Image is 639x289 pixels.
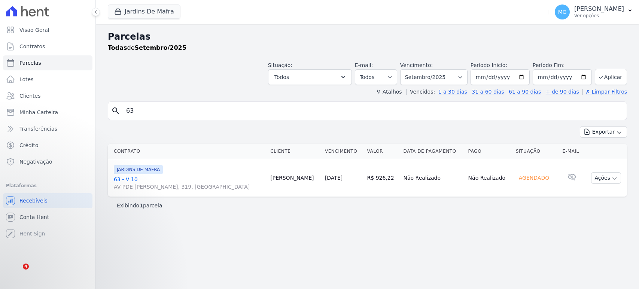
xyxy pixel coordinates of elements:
[325,175,343,181] a: [DATE]
[19,158,52,165] span: Negativação
[591,172,621,184] button: Ações
[108,44,127,51] strong: Todas
[400,62,433,68] label: Vencimento:
[19,26,49,34] span: Visão Geral
[267,159,322,197] td: [PERSON_NAME]
[509,89,541,95] a: 61 a 90 dias
[6,216,155,269] iframe: Intercom notifications mensagem
[19,59,41,67] span: Parcelas
[472,89,504,95] a: 31 a 60 dias
[3,121,92,136] a: Transferências
[114,165,163,174] span: JARDINS DE MAFRA
[268,69,352,85] button: Todos
[546,89,579,95] a: + de 90 dias
[3,72,92,87] a: Lotes
[122,103,624,118] input: Buscar por nome do lote ou do cliente
[3,138,92,153] a: Crédito
[267,144,322,159] th: Cliente
[401,144,465,159] th: Data de Pagamento
[465,159,513,197] td: Não Realizado
[322,144,364,159] th: Vencimento
[114,183,264,191] span: AV PDE [PERSON_NAME], 319, [GEOGRAPHIC_DATA]
[19,109,58,116] span: Minha Carteira
[533,61,592,69] label: Período Fim:
[3,105,92,120] a: Minha Carteira
[595,69,627,85] button: Aplicar
[6,181,89,190] div: Plataformas
[117,202,162,209] p: Exibindo parcela
[108,43,186,52] p: de
[3,39,92,54] a: Contratos
[574,13,624,19] p: Ver opções
[139,203,143,209] b: 1
[19,142,39,149] span: Crédito
[19,43,45,50] span: Contratos
[355,62,373,68] label: E-mail:
[111,106,120,115] i: search
[108,30,627,43] h2: Parcelas
[364,159,401,197] td: R$ 926,22
[516,173,552,183] div: Agendado
[513,144,560,159] th: Situação
[3,154,92,169] a: Negativação
[19,76,34,83] span: Lotes
[268,62,292,68] label: Situação:
[438,89,467,95] a: 1 a 30 dias
[3,22,92,37] a: Visão Geral
[3,88,92,103] a: Clientes
[3,55,92,70] a: Parcelas
[7,264,25,282] iframe: Intercom live chat
[549,1,639,22] button: MG [PERSON_NAME] Ver opções
[108,4,180,19] button: Jardins De Mafra
[3,193,92,208] a: Recebíveis
[471,62,507,68] label: Período Inicío:
[274,73,289,82] span: Todos
[19,125,57,133] span: Transferências
[582,89,627,95] a: ✗ Limpar Filtros
[114,176,264,191] a: 63 - V 10AV PDE [PERSON_NAME], 319, [GEOGRAPHIC_DATA]
[574,5,624,13] p: [PERSON_NAME]
[465,144,513,159] th: Pago
[19,92,40,100] span: Clientes
[108,144,267,159] th: Contrato
[135,44,186,51] strong: Setembro/2025
[560,144,584,159] th: E-mail
[401,159,465,197] td: Não Realizado
[580,126,627,138] button: Exportar
[558,9,567,15] span: MG
[23,264,29,270] span: 4
[19,213,49,221] span: Conta Hent
[364,144,401,159] th: Valor
[3,210,92,225] a: Conta Hent
[407,89,435,95] label: Vencidos:
[19,197,48,204] span: Recebíveis
[376,89,402,95] label: ↯ Atalhos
